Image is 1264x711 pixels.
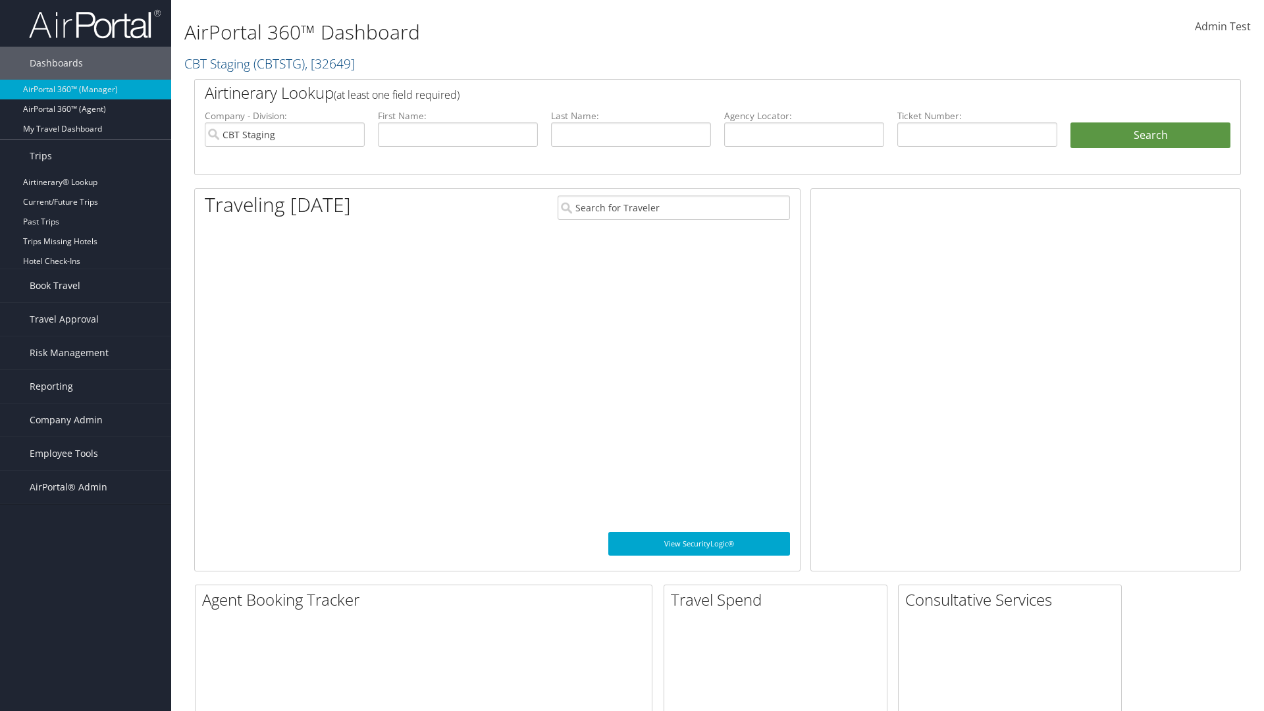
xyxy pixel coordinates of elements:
span: Risk Management [30,336,109,369]
span: Travel Approval [30,303,99,336]
label: Last Name: [551,109,711,122]
label: Ticket Number: [897,109,1057,122]
label: First Name: [378,109,538,122]
button: Search [1070,122,1230,149]
h2: Consultative Services [905,589,1121,611]
input: Search for Traveler [558,196,790,220]
span: Trips [30,140,52,172]
h2: Travel Spend [671,589,887,611]
span: (at least one field required) [334,88,460,102]
h1: Traveling [DATE] [205,191,351,219]
label: Agency Locator: [724,109,884,122]
a: View SecurityLogic® [608,532,790,556]
span: Employee Tools [30,437,98,470]
h1: AirPortal 360™ Dashboard [184,18,895,46]
span: Dashboards [30,47,83,80]
label: Company - Division: [205,109,365,122]
span: Admin Test [1195,19,1251,34]
span: AirPortal® Admin [30,471,107,504]
a: CBT Staging [184,55,355,72]
a: Admin Test [1195,7,1251,47]
img: airportal-logo.png [29,9,161,39]
h2: Agent Booking Tracker [202,589,652,611]
span: , [ 32649 ] [305,55,355,72]
span: Reporting [30,370,73,403]
span: Company Admin [30,404,103,436]
span: Book Travel [30,269,80,302]
span: ( CBTSTG ) [253,55,305,72]
h2: Airtinerary Lookup [205,82,1144,104]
